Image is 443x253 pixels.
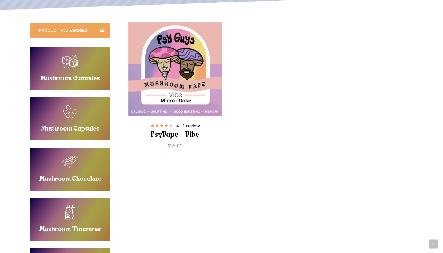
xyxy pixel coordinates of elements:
a: Back to top [429,240,438,249]
b: 4 [176,123,179,128]
h2: PsyVape – Vibe [138,129,213,141]
a: PRODUCT CATEGORIES [30,23,110,38]
img: Mushroom Vape PsyGuys packaging label [128,22,222,116]
a: 4- 1 review PsyVape – Vibe [138,122,213,138]
span: $ [167,143,170,149]
span: PRODUCT CATEGORIES [39,27,88,33]
a: PsyVape - Vibe [130,24,220,114]
bdi: 35.00 [167,143,182,149]
span: - 1 review [176,122,200,129]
